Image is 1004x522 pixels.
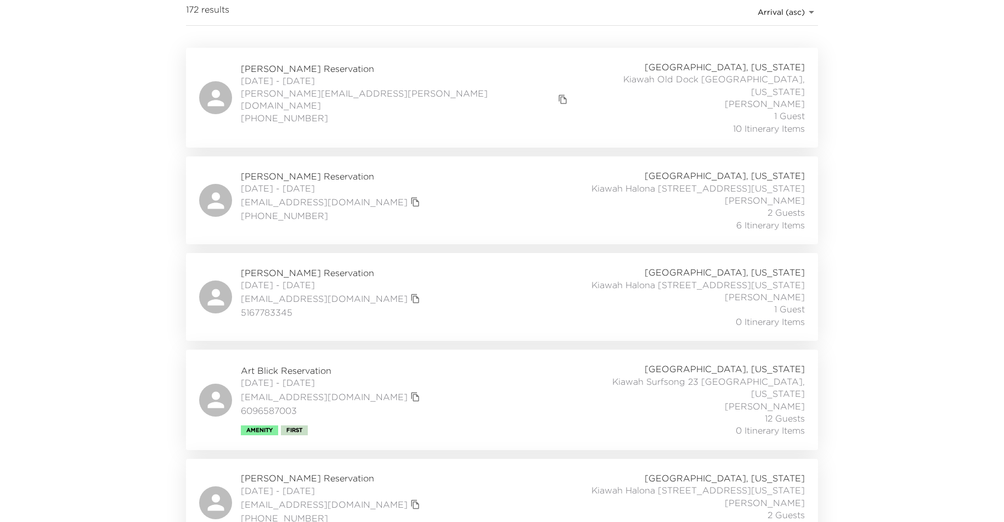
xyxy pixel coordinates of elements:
span: Kiawah Old Dock [GEOGRAPHIC_DATA], [US_STATE] [571,73,805,98]
span: Amenity [246,427,273,434]
span: [GEOGRAPHIC_DATA], [US_STATE] [645,363,805,375]
span: [PERSON_NAME] Reservation [241,170,423,182]
span: Kiawah Halona [STREET_ADDRESS][US_STATE] [591,279,805,291]
span: Art Blick Reservation [241,364,423,377]
a: [PERSON_NAME] Reservation[DATE] - [DATE][EMAIL_ADDRESS][DOMAIN_NAME]copy primary member email5167... [186,253,818,341]
span: [PERSON_NAME] Reservation [241,63,571,75]
span: 10 Itinerary Items [733,122,805,134]
a: [EMAIL_ADDRESS][DOMAIN_NAME] [241,196,408,208]
span: 1 Guest [774,303,805,315]
button: copy primary member email [408,389,423,405]
span: 2 Guests [768,509,805,521]
span: 172 results [186,3,229,21]
button: copy primary member email [408,497,423,512]
span: 5167783345 [241,306,423,318]
span: Kiawah Halona [STREET_ADDRESS][US_STATE] [591,182,805,194]
span: [PERSON_NAME] [725,291,805,303]
span: Kiawah Surfsong 23 [GEOGRAPHIC_DATA], [US_STATE] [562,375,805,400]
span: 6 Itinerary Items [736,219,805,231]
span: 0 Itinerary Items [736,316,805,328]
span: [DATE] - [DATE] [241,279,423,291]
span: [GEOGRAPHIC_DATA], [US_STATE] [645,170,805,182]
button: copy primary member email [555,92,571,107]
span: [PHONE_NUMBER] [241,112,571,124]
a: Art Blick Reservation[DATE] - [DATE][EMAIL_ADDRESS][DOMAIN_NAME]copy primary member email60965870... [186,350,818,450]
span: [PERSON_NAME] [725,400,805,412]
span: [PERSON_NAME] Reservation [241,472,423,484]
a: [EMAIL_ADDRESS][DOMAIN_NAME] [241,498,408,510]
span: [GEOGRAPHIC_DATA], [US_STATE] [645,61,805,73]
a: [PERSON_NAME] Reservation[DATE] - [DATE][EMAIL_ADDRESS][DOMAIN_NAME]copy primary member email[PHO... [186,156,818,244]
span: [PERSON_NAME] [725,194,805,206]
span: [PERSON_NAME] Reservation [241,267,423,279]
button: copy primary member email [408,291,423,306]
span: Arrival (asc) [758,7,805,17]
span: [DATE] - [DATE] [241,75,571,87]
span: [GEOGRAPHIC_DATA], [US_STATE] [645,472,805,484]
span: 12 Guests [765,412,805,424]
span: Kiawah Halona [STREET_ADDRESS][US_STATE] [591,484,805,496]
span: 2 Guests [768,206,805,218]
span: [DATE] - [DATE] [241,377,423,389]
a: [EMAIL_ADDRESS][DOMAIN_NAME] [241,293,408,305]
span: First [286,427,302,434]
span: 0 Itinerary Items [736,424,805,436]
span: [DATE] - [DATE] [241,182,423,194]
button: copy primary member email [408,194,423,210]
span: [GEOGRAPHIC_DATA], [US_STATE] [645,266,805,278]
span: [DATE] - [DATE] [241,485,423,497]
a: [EMAIL_ADDRESS][DOMAIN_NAME] [241,391,408,403]
a: [PERSON_NAME][EMAIL_ADDRESS][PERSON_NAME][DOMAIN_NAME] [241,87,555,112]
span: [PERSON_NAME] [725,497,805,509]
span: 6096587003 [241,405,423,417]
span: 1 Guest [774,110,805,122]
span: [PERSON_NAME] [725,98,805,110]
span: [PHONE_NUMBER] [241,210,423,222]
a: [PERSON_NAME] Reservation[DATE] - [DATE][PERSON_NAME][EMAIL_ADDRESS][PERSON_NAME][DOMAIN_NAME]cop... [186,48,818,148]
